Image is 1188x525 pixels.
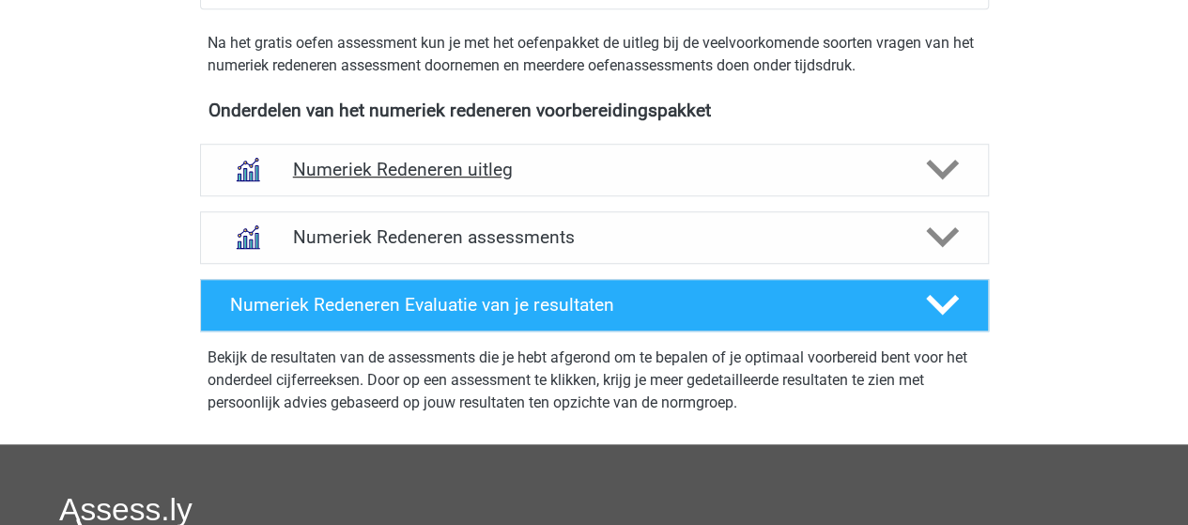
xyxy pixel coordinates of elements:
a: assessments Numeriek Redeneren assessments [193,211,996,264]
h4: Onderdelen van het numeriek redeneren voorbereidingspakket [208,100,980,121]
a: Numeriek Redeneren Evaluatie van je resultaten [193,279,996,332]
img: numeriek redeneren uitleg [224,146,271,193]
h4: Numeriek Redeneren Evaluatie van je resultaten [230,294,896,316]
div: Na het gratis oefen assessment kun je met het oefenpakket de uitleg bij de veelvoorkomende soorte... [200,32,989,77]
a: uitleg Numeriek Redeneren uitleg [193,144,996,196]
p: Bekijk de resultaten van de assessments die je hebt afgerond om te bepalen of je optimaal voorber... [208,347,981,414]
h4: Numeriek Redeneren assessments [293,226,896,248]
img: numeriek redeneren assessments [224,213,271,261]
h4: Numeriek Redeneren uitleg [293,159,896,180]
